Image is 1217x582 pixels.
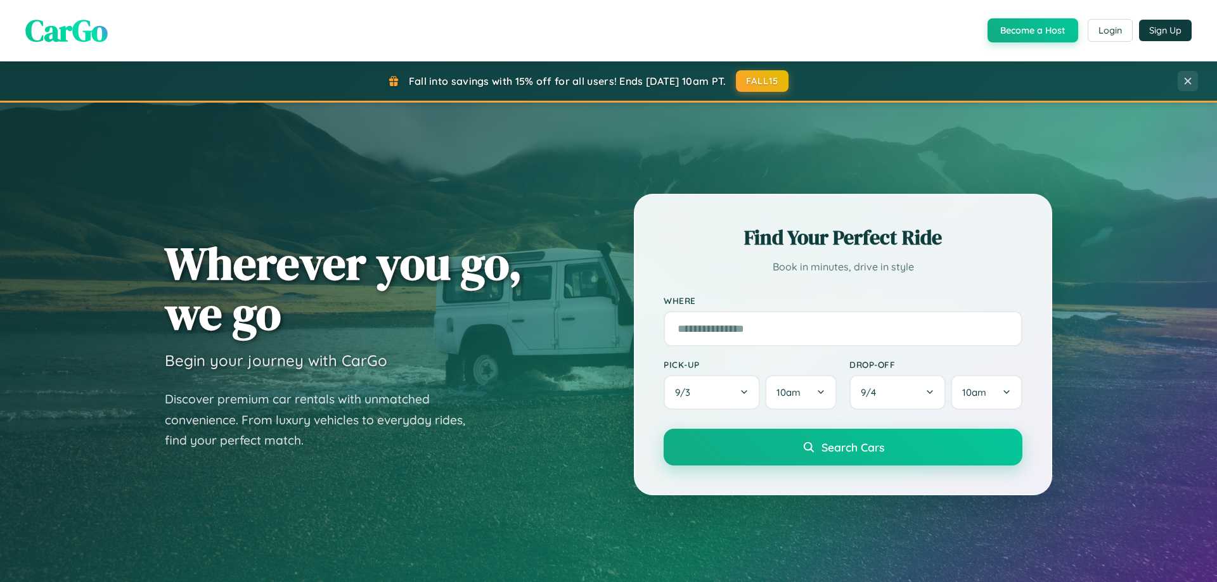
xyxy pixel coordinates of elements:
[664,429,1022,465] button: Search Cars
[165,238,522,338] h1: Wherever you go, we go
[736,70,789,92] button: FALL15
[664,224,1022,251] h2: Find Your Perfect Ride
[165,351,387,370] h3: Begin your journey with CarGo
[849,375,946,410] button: 9/4
[962,386,986,398] span: 10am
[664,359,837,370] label: Pick-up
[765,375,837,410] button: 10am
[988,18,1078,42] button: Become a Host
[1139,20,1192,41] button: Sign Up
[1088,19,1133,42] button: Login
[849,359,1022,370] label: Drop-off
[25,9,108,51] span: CarGo
[951,375,1022,410] button: 10am
[664,295,1022,306] label: Where
[821,440,884,454] span: Search Cars
[861,386,882,398] span: 9 / 4
[409,75,726,87] span: Fall into savings with 15% off for all users! Ends [DATE] 10am PT.
[664,375,760,410] button: 9/3
[664,258,1022,276] p: Book in minutes, drive in style
[776,386,801,398] span: 10am
[165,389,482,451] p: Discover premium car rentals with unmatched convenience. From luxury vehicles to everyday rides, ...
[675,386,697,398] span: 9 / 3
